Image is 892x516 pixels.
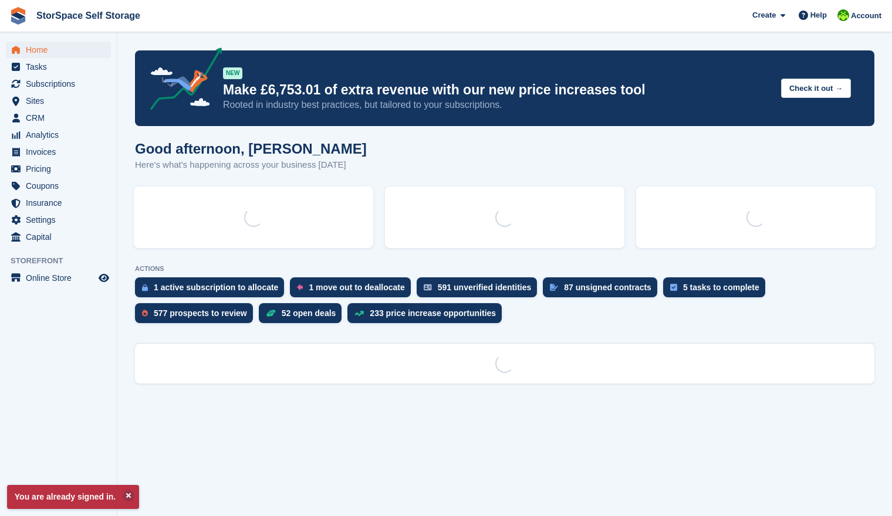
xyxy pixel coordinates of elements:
[781,79,851,98] button: Check it out →
[6,270,111,286] a: menu
[223,82,772,99] p: Make £6,753.01 of extra revenue with our new price increases tool
[26,212,96,228] span: Settings
[6,229,111,245] a: menu
[26,229,96,245] span: Capital
[9,7,27,25] img: stora-icon-8386f47178a22dfd0bd8f6a31ec36ba5ce8667c1dd55bd0f319d3a0aa187defe.svg
[6,144,111,160] a: menu
[6,93,111,109] a: menu
[6,110,111,126] a: menu
[97,271,111,285] a: Preview store
[135,158,367,172] p: Here's what's happening across your business [DATE]
[564,283,651,292] div: 87 unsigned contracts
[135,303,259,329] a: 577 prospects to review
[26,93,96,109] span: Sites
[26,42,96,58] span: Home
[135,141,367,157] h1: Good afternoon, [PERSON_NAME]
[26,144,96,160] span: Invoices
[154,308,247,318] div: 577 prospects to review
[837,9,849,21] img: paul catt
[282,308,336,318] div: 52 open deals
[438,283,532,292] div: 591 unverified identities
[290,277,416,303] a: 1 move out to deallocate
[6,212,111,228] a: menu
[223,99,772,111] p: Rooted in industry best practices, but tailored to your subscriptions.
[851,10,881,22] span: Account
[297,284,303,291] img: move_outs_to_deallocate_icon-f764333ba52eb49d3ac5e1228854f67142a1ed5810a6f6cc68b1a99e826820c5.svg
[670,284,677,291] img: task-75834270c22a3079a89374b754ae025e5fb1db73e45f91037f5363f120a921f8.svg
[26,270,96,286] span: Online Store
[154,283,278,292] div: 1 active subscription to allocate
[142,284,148,291] img: active_subscription_to_allocate_icon-d502201f5373d7db506a760aba3b589e785aa758c864c3986d89f69b8ff3...
[347,303,508,329] a: 233 price increase opportunities
[354,311,364,316] img: price_increase_opportunities-93ffe204e8149a01c8c9dc8f82e8f89637d9d84a8eef4429ea346261dce0b2c0.svg
[11,255,117,267] span: Storefront
[223,67,242,79] div: NEW
[142,310,148,317] img: prospect-51fa495bee0391a8d652442698ab0144808aea92771e9ea1ae160a38d050c398.svg
[26,195,96,211] span: Insurance
[543,277,663,303] a: 87 unsigned contracts
[417,277,543,303] a: 591 unverified identities
[309,283,404,292] div: 1 move out to deallocate
[424,284,432,291] img: verify_identity-adf6edd0f0f0b5bbfe63781bf79b02c33cf7c696d77639b501bdc392416b5a36.svg
[26,178,96,194] span: Coupons
[140,47,222,114] img: price-adjustments-announcement-icon-8257ccfd72463d97f412b2fc003d46551f7dbcb40ab6d574587a9cd5c0d94...
[26,127,96,143] span: Analytics
[810,9,827,21] span: Help
[26,76,96,92] span: Subscriptions
[370,308,496,318] div: 233 price increase opportunities
[7,485,139,509] p: You are already signed in.
[26,59,96,75] span: Tasks
[135,265,874,273] p: ACTIONS
[6,59,111,75] a: menu
[6,195,111,211] a: menu
[6,178,111,194] a: menu
[6,127,111,143] a: menu
[26,110,96,126] span: CRM
[663,277,771,303] a: 5 tasks to complete
[135,277,290,303] a: 1 active subscription to allocate
[259,303,348,329] a: 52 open deals
[266,309,276,317] img: deal-1b604bf984904fb50ccaf53a9ad4b4a5d6e5aea283cecdc64d6e3604feb123c2.svg
[683,283,759,292] div: 5 tasks to complete
[6,76,111,92] a: menu
[6,42,111,58] a: menu
[6,161,111,177] a: menu
[550,284,558,291] img: contract_signature_icon-13c848040528278c33f63329250d36e43548de30e8caae1d1a13099fd9432cc5.svg
[752,9,776,21] span: Create
[32,6,145,25] a: StorSpace Self Storage
[26,161,96,177] span: Pricing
